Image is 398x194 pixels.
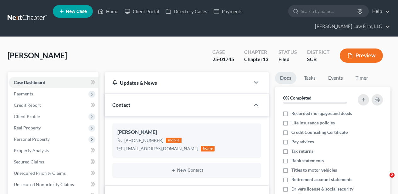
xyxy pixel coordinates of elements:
[162,6,210,17] a: Directory Cases
[263,56,268,62] span: 13
[307,56,330,63] div: SCB
[14,125,41,130] span: Real Property
[124,145,198,152] div: [EMAIL_ADDRESS][DOMAIN_NAME]
[14,182,74,187] span: Unsecured Nonpriority Claims
[9,179,98,190] a: Unsecured Nonpriority Claims
[291,110,352,117] span: Recorded mortgages and deeds
[9,168,98,179] a: Unsecured Priority Claims
[244,48,268,56] div: Chapter
[117,128,256,136] div: [PERSON_NAME]
[9,100,98,111] a: Credit Report
[14,80,45,85] span: Case Dashboard
[291,176,352,183] span: Retirement account statements
[291,139,314,145] span: Pay advices
[212,56,234,63] div: 25-01745
[66,9,87,14] span: New Case
[291,167,337,173] span: Titles to motor vehicles
[377,173,392,188] iframe: Intercom live chat
[275,72,296,84] a: Docs
[9,145,98,156] a: Property Analysis
[312,21,390,32] a: [PERSON_NAME] Law Firm, LLC
[291,129,348,135] span: Credit Counseling Certificate
[307,48,330,56] div: District
[166,138,182,143] div: mobile
[291,148,313,154] span: Tax returns
[14,148,49,153] span: Property Analysis
[369,6,390,17] a: Help
[323,72,348,84] a: Events
[14,102,41,108] span: Credit Report
[112,79,242,86] div: Updates & News
[117,168,256,173] button: New Contact
[14,91,33,96] span: Payments
[14,114,40,119] span: Client Profile
[210,6,246,17] a: Payments
[201,146,215,151] div: home
[14,159,44,164] span: Secured Claims
[112,102,130,108] span: Contact
[291,120,335,126] span: Life insurance policies
[9,77,98,88] a: Case Dashboard
[14,170,66,176] span: Unsecured Priority Claims
[244,56,268,63] div: Chapter
[95,6,121,17] a: Home
[212,48,234,56] div: Case
[121,6,162,17] a: Client Portal
[291,157,324,164] span: Bank statements
[340,48,383,63] button: Preview
[278,56,297,63] div: Filed
[9,156,98,168] a: Secured Claims
[350,72,373,84] a: Timer
[390,173,395,178] span: 2
[124,137,163,144] div: [PHONE_NUMBER]
[14,136,50,142] span: Personal Property
[283,95,311,100] strong: 0% Completed
[278,48,297,56] div: Status
[301,5,358,17] input: Search by name...
[8,51,67,60] span: [PERSON_NAME]
[299,72,321,84] a: Tasks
